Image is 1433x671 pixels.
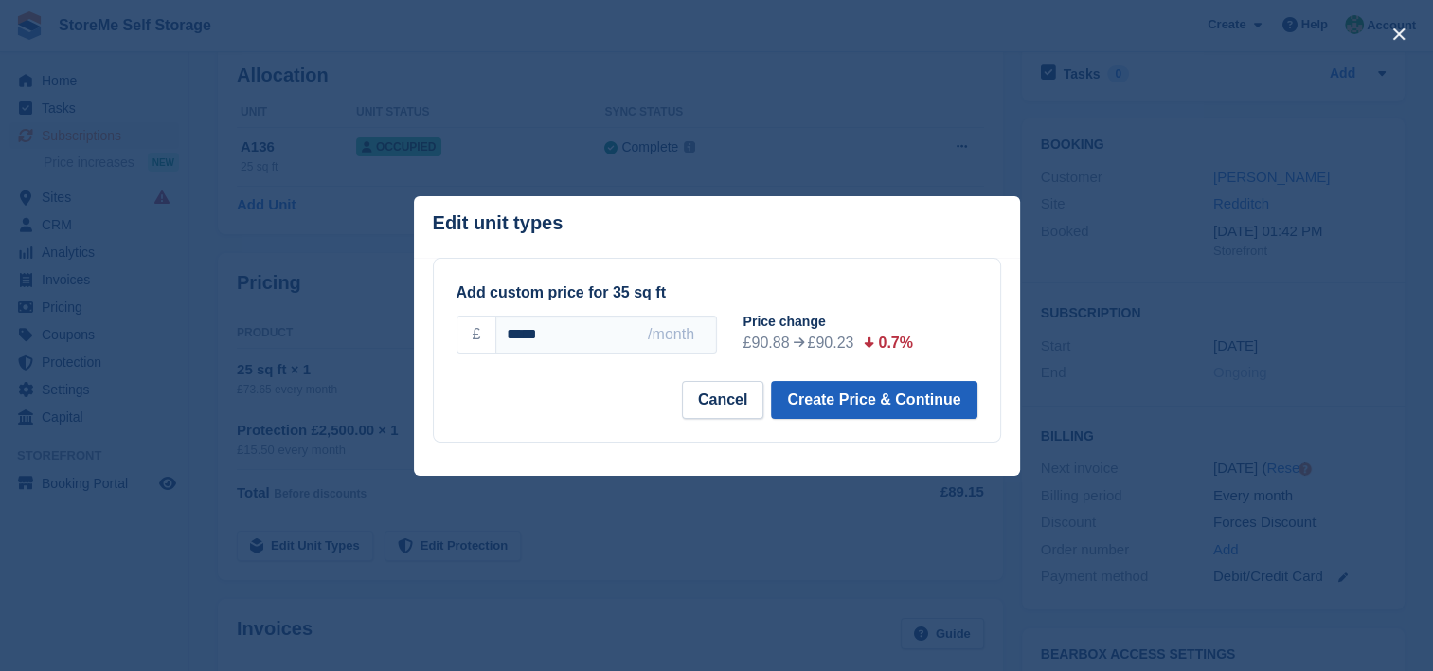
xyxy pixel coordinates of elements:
[682,381,763,419] button: Cancel
[878,332,912,354] div: 0.7%
[743,312,993,332] div: Price change
[433,212,564,234] p: Edit unit types
[457,281,977,304] div: Add custom price for 35 sq ft
[771,381,976,419] button: Create Price & Continue
[743,332,790,354] div: £90.88
[807,332,853,354] div: £90.23
[1384,19,1414,49] button: close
